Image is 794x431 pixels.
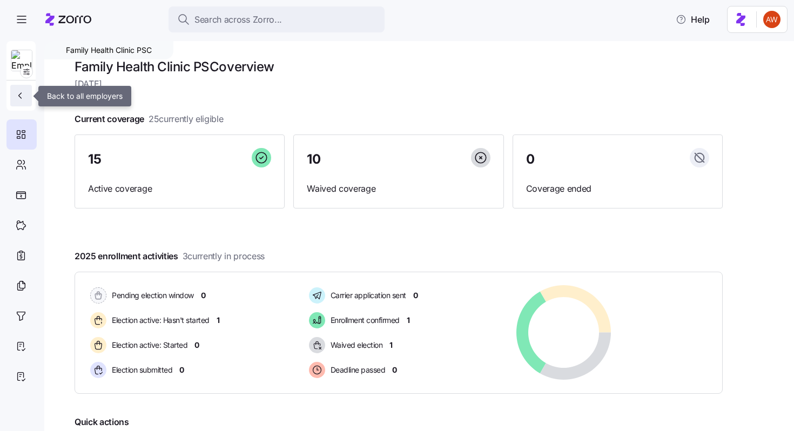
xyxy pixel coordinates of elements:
span: Current coverage [75,112,224,126]
span: 0 [392,365,397,375]
span: 1 [389,340,393,351]
div: Family Health Clinic PSC [44,41,173,59]
img: Employer logo [11,50,32,72]
span: [DATE] [75,77,723,91]
img: 3c671664b44671044fa8929adf5007c6 [763,11,780,28]
button: Help [667,9,718,30]
span: Waived election [327,340,383,351]
span: 15 [88,153,101,166]
span: Waived coverage [307,182,490,196]
span: Coverage ended [526,182,709,196]
span: 0 [194,340,199,351]
span: 3 currently in process [183,250,265,263]
span: 1 [217,315,220,326]
span: 0 [179,365,184,375]
span: Search across Zorro... [194,13,282,26]
span: Carrier application sent [327,290,406,301]
span: Help [676,13,710,26]
span: 10 [307,153,320,166]
span: 0 [413,290,418,301]
span: 2025 enrollment activities [75,250,265,263]
span: Enrollment confirmed [327,315,400,326]
span: 0 [201,290,206,301]
span: Deadline passed [327,365,386,375]
span: 0 [526,153,535,166]
span: Election active: Started [109,340,187,351]
span: Election submitted [109,365,172,375]
span: Quick actions [75,415,129,429]
span: Active coverage [88,182,271,196]
span: 25 currently eligible [149,112,224,126]
span: Pending election window [109,290,194,301]
span: 1 [407,315,410,326]
span: Election active: Hasn't started [109,315,210,326]
h1: Family Health Clinic PSC overview [75,58,723,75]
button: Search across Zorro... [169,6,385,32]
